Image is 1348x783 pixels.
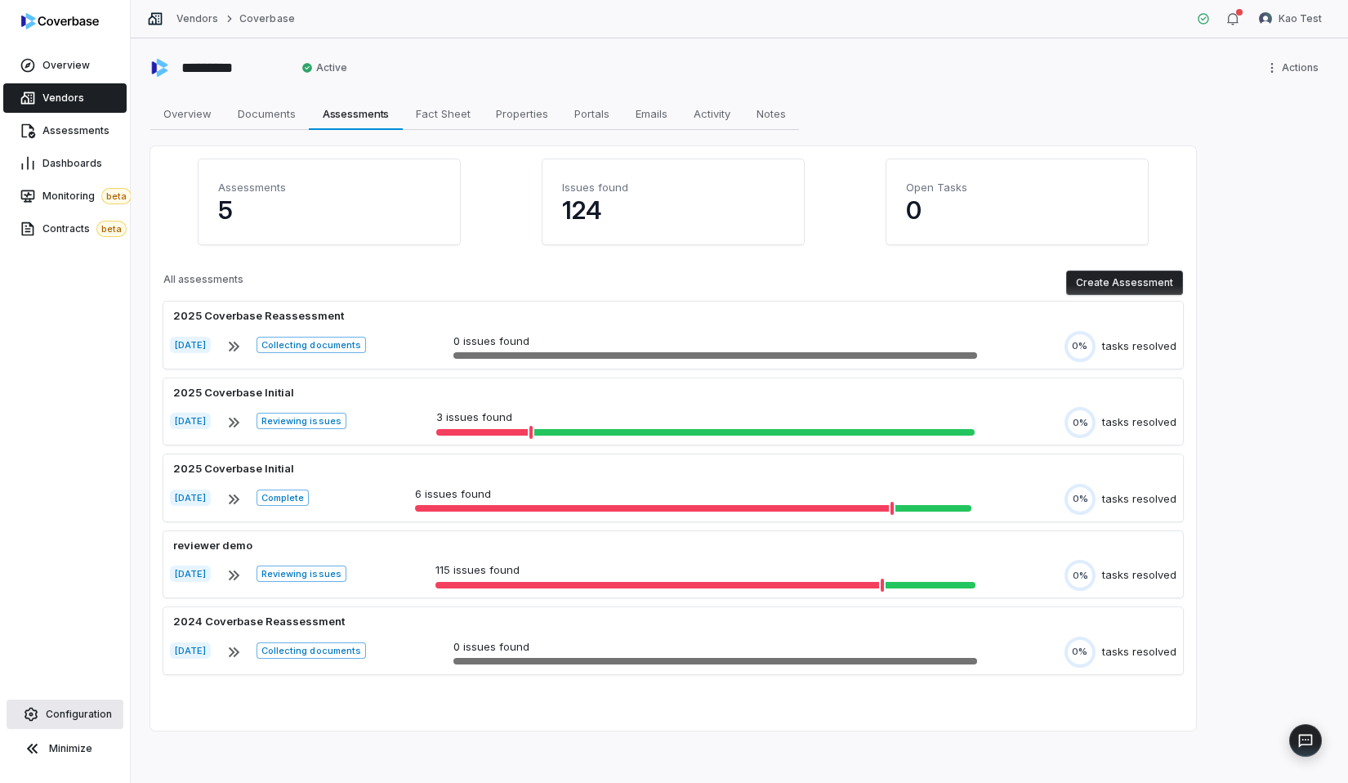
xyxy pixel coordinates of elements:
span: Properties [489,103,555,124]
span: Emails [629,103,674,124]
span: 0% [1073,493,1088,505]
span: Overview [157,103,218,124]
span: Assessments [42,124,109,137]
span: Documents [231,103,302,124]
span: [DATE] [170,413,211,429]
a: Overview [3,51,127,80]
h4: Open Tasks [906,179,1128,195]
div: tasks resolved [1102,414,1176,431]
div: 2025 Coverbase Initial [170,461,297,477]
p: 0 issues found [453,333,977,350]
span: Complete [257,490,309,506]
span: Collecting documents [257,642,366,659]
a: Coverbase [239,12,294,25]
span: 0% [1073,417,1088,429]
span: Monitoring [42,188,132,204]
a: Contractsbeta [3,214,127,244]
span: Fact Sheet [409,103,477,124]
div: tasks resolved [1102,338,1176,355]
span: Overview [42,59,90,72]
a: Monitoringbeta [3,181,127,211]
button: More actions [1261,56,1328,80]
div: 2025 Coverbase Reassessment [170,308,347,324]
span: Reviewing issues [257,566,346,582]
span: Activity [687,103,737,124]
a: Dashboards [3,149,127,178]
span: Minimize [49,742,92,755]
img: logo-D7KZi-bG.svg [21,13,99,29]
a: Assessments [3,116,127,145]
span: Kao Test [1279,12,1322,25]
a: Configuration [7,700,123,729]
p: 0 [906,195,1128,225]
p: 115 issues found [435,562,975,579]
div: reviewer demo [170,538,256,554]
span: Configuration [46,708,112,721]
a: Vendors [176,12,218,25]
span: Collecting documents [257,337,366,353]
p: 6 issues found [415,486,971,503]
div: tasks resolved [1102,644,1176,660]
div: tasks resolved [1102,567,1176,584]
span: beta [96,221,127,237]
span: Active [301,61,347,74]
span: beta [101,188,132,204]
span: 0% [1072,646,1087,658]
div: 2025 Coverbase Initial [170,385,297,401]
span: Notes [750,103,792,124]
button: Minimize [7,732,123,765]
span: Contracts [42,221,127,237]
img: Kao Test avatar [1259,12,1272,25]
span: [DATE] [170,337,211,353]
div: tasks resolved [1102,491,1176,508]
div: 2024 Coverbase Reassessment [170,614,348,630]
p: 5 [218,195,440,225]
span: [DATE] [170,566,211,582]
span: [DATE] [170,642,211,659]
p: All assessments [163,273,243,293]
h4: Assessments [218,179,440,195]
p: 0 issues found [453,639,977,655]
button: Create Assessment [1066,271,1183,295]
h4: Issues found [562,179,784,195]
button: Kao Test avatarKao Test [1249,7,1332,31]
span: Dashboards [42,157,102,170]
a: Vendors [3,83,127,113]
span: Vendors [42,92,84,105]
span: [DATE] [170,490,211,506]
p: 3 issues found [436,409,975,426]
span: 0% [1073,570,1088,582]
span: 0% [1072,340,1087,352]
p: 124 [562,195,784,225]
span: Reviewing issues [257,413,346,429]
span: Portals [568,103,616,124]
span: Assessments [316,103,396,124]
